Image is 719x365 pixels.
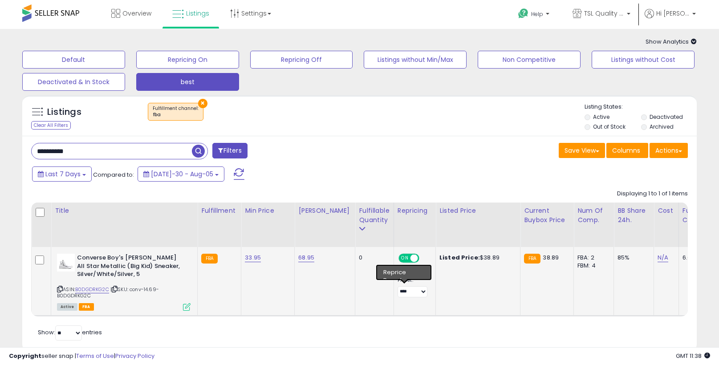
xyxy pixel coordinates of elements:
[9,352,41,360] strong: Copyright
[559,143,605,158] button: Save View
[298,206,351,215] div: [PERSON_NAME]
[31,121,71,130] div: Clear All Filters
[518,8,529,19] i: Get Help
[398,277,429,297] div: Preset:
[250,51,353,69] button: Repricing Off
[658,206,675,215] div: Cost
[359,254,386,262] div: 0
[32,166,92,182] button: Last 7 Days
[577,262,607,270] div: FBM: 4
[439,254,513,262] div: $38.89
[136,51,239,69] button: Repricing On
[75,286,109,293] a: B0DGDRKG2C
[650,143,688,158] button: Actions
[524,206,570,225] div: Current Buybox Price
[592,51,695,69] button: Listings without Cost
[439,206,516,215] div: Listed Price
[245,206,291,215] div: Min Price
[617,206,650,225] div: BB Share 24h.
[682,254,714,262] div: 6.05
[646,37,697,46] span: Show Analytics
[57,254,191,310] div: ASIN:
[606,143,648,158] button: Columns
[45,170,81,178] span: Last 7 Days
[645,9,696,29] a: Hi [PERSON_NAME]
[593,113,609,121] label: Active
[656,9,690,18] span: Hi [PERSON_NAME]
[577,254,607,262] div: FBA: 2
[55,206,194,215] div: Title
[658,253,668,262] a: N/A
[612,146,640,155] span: Columns
[524,254,540,264] small: FBA
[201,206,237,215] div: Fulfillment
[682,206,717,225] div: Fulfillment Cost
[57,303,77,311] span: All listings currently available for purchase on Amazon
[38,328,102,337] span: Show: entries
[115,352,154,360] a: Privacy Policy
[418,255,432,262] span: OFF
[245,253,261,262] a: 33.95
[543,253,559,262] span: 38.89
[122,9,151,18] span: Overview
[364,51,467,69] button: Listings without Min/Max
[398,206,432,215] div: Repricing
[198,99,207,108] button: ×
[186,9,209,18] span: Listings
[359,206,390,225] div: Fulfillable Quantity
[585,103,697,111] p: Listing States:
[57,286,159,299] span: | SKU: conv-14.69-B0DGDRKG2C
[617,190,688,198] div: Displaying 1 to 1 of 1 items
[151,170,213,178] span: [DATE]-30 - Aug-05
[57,254,75,272] img: 31zOBIZl7nL._SL40_.jpg
[138,166,224,182] button: [DATE]-30 - Aug-05
[201,254,218,264] small: FBA
[584,9,624,18] span: TSL Quality Products
[79,303,94,311] span: FBA
[136,73,239,91] button: best
[76,352,114,360] a: Terms of Use
[212,143,247,158] button: Filters
[153,105,199,118] span: Fulfillment channel :
[593,123,626,130] label: Out of Stock
[9,352,154,361] div: seller snap | |
[650,123,674,130] label: Archived
[617,254,647,262] div: 85%
[399,255,410,262] span: ON
[93,170,134,179] span: Compared to:
[22,51,125,69] button: Default
[153,112,199,118] div: fba
[577,206,610,225] div: Num of Comp.
[398,268,429,276] div: Amazon AI
[531,10,543,18] span: Help
[298,253,314,262] a: 68.95
[77,254,185,281] b: Converse Boy's [PERSON_NAME] All Star Metallic (Big Kid) Sneaker, Silver/White/Silver, 5
[22,73,125,91] button: Deactivated & In Stock
[439,253,480,262] b: Listed Price:
[511,1,558,29] a: Help
[650,113,683,121] label: Deactivated
[47,106,81,118] h5: Listings
[478,51,581,69] button: Non Competitive
[676,352,710,360] span: 2025-08-18 11:38 GMT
